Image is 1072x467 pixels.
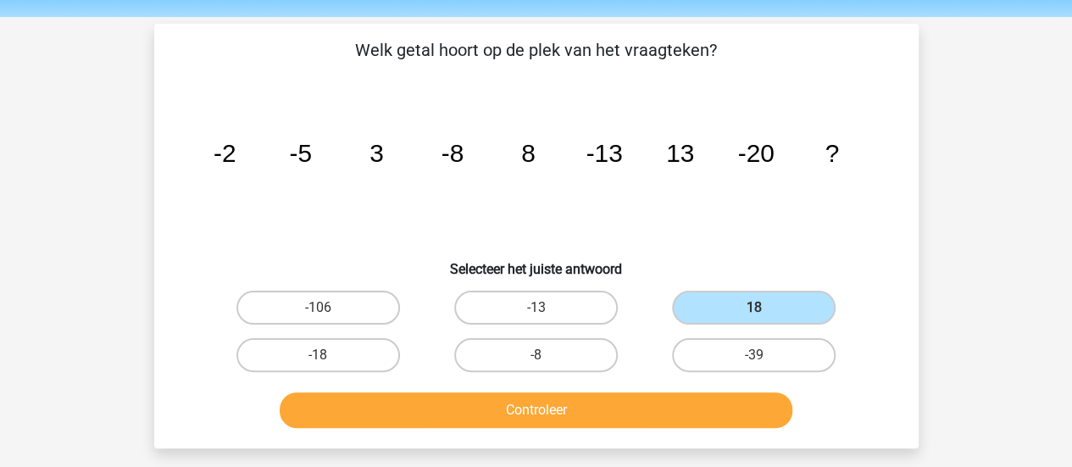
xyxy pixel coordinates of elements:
h6: Selecteer het juiste antwoord [181,247,891,277]
button: Controleer [280,392,792,428]
label: -18 [236,338,400,372]
label: -8 [454,338,618,372]
tspan: 8 [521,139,536,167]
label: -39 [672,338,836,372]
tspan: -20 [737,139,774,167]
tspan: -8 [441,139,464,167]
label: -13 [454,291,618,325]
tspan: -13 [586,139,622,167]
tspan: 13 [665,139,693,167]
tspan: -2 [213,139,236,167]
p: Welk getal hoort op de plek van het vraagteken? [181,37,891,63]
tspan: ? [825,139,839,167]
tspan: 3 [369,139,384,167]
label: 18 [672,291,836,325]
tspan: -5 [289,139,312,167]
label: -106 [236,291,400,325]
